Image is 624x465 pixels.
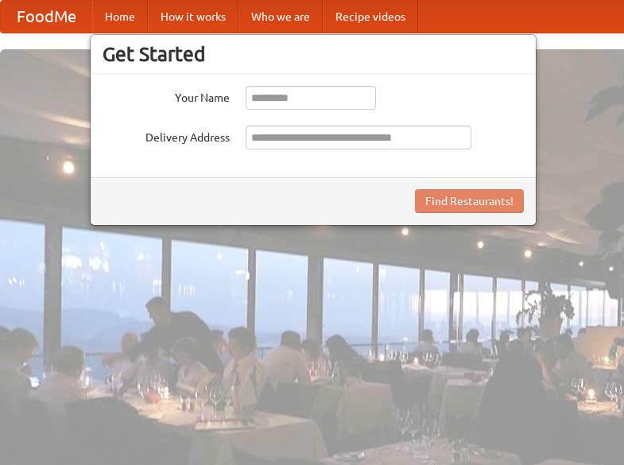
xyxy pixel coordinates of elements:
[323,1,418,33] a: Recipe videos
[415,189,524,213] button: Find Restaurants!
[92,1,148,33] a: Home
[103,42,524,66] h3: Get Started
[238,1,323,33] a: Who we are
[103,126,230,145] label: Delivery Address
[1,1,92,33] a: FoodMe
[148,1,238,33] a: How it works
[103,86,230,106] label: Your Name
